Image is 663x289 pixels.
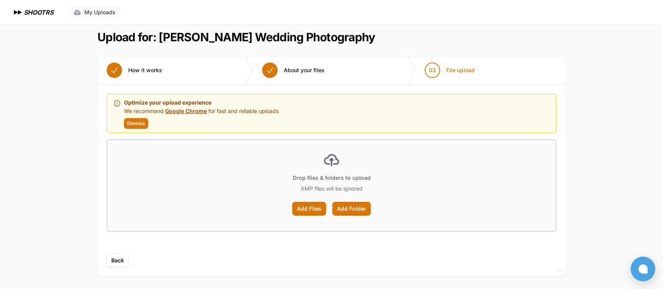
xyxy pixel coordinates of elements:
img: SHOOTRS [12,8,24,17]
p: Drop files & folders to upload [293,174,371,182]
span: 03 [429,66,436,74]
a: Google Chrome [165,108,207,114]
h1: SHOOTRS [24,8,54,17]
button: How it works [97,56,171,84]
button: About your files [253,56,334,84]
label: Add Folder [332,202,371,216]
span: How it works [128,66,162,74]
button: Open chat window [631,257,655,281]
label: Add Files [292,202,326,216]
button: 03 File upload [415,56,484,84]
span: File upload [446,66,475,74]
span: Back [111,257,124,264]
div: v2 [556,265,562,275]
button: Back [107,254,129,267]
a: SHOOTRS SHOOTRS [12,8,54,17]
span: Dismiss [127,120,145,127]
span: My Uploads [84,8,116,16]
button: Dismiss [124,118,148,129]
p: We recommend for fast and reliable uploads [124,107,279,115]
h1: Upload for: [PERSON_NAME] Wedding Photography [97,30,375,44]
span: About your files [284,66,325,74]
p: Optimize your upload experience [124,98,279,107]
p: XMP files will be ignored [301,185,363,193]
a: My Uploads [69,5,120,19]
